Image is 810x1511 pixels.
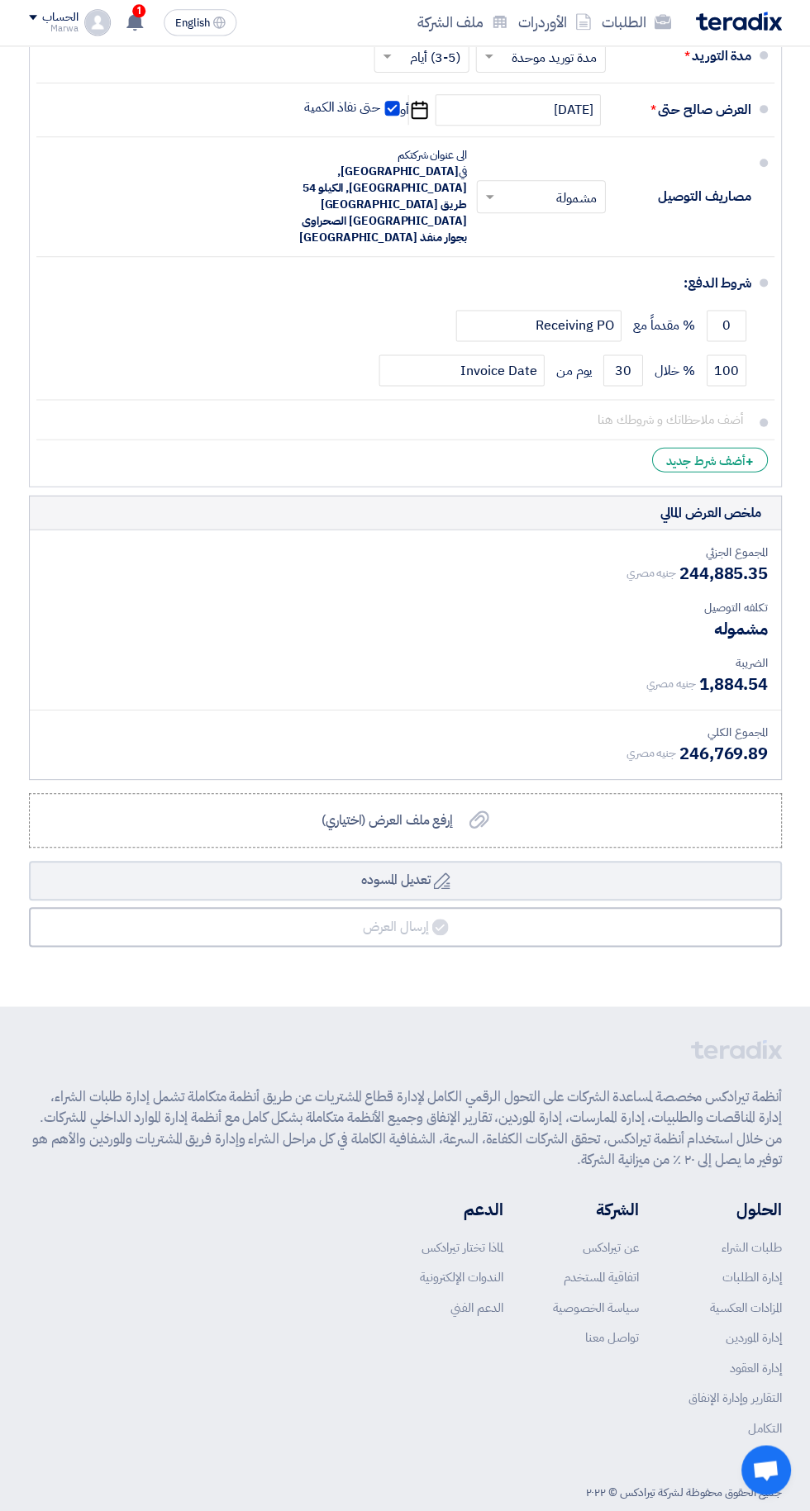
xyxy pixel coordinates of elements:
[563,1268,638,1286] a: اتفاقية المستخدم
[713,617,767,642] span: مشموله
[603,356,642,387] input: payment-term-2
[419,1268,503,1286] a: الندوات الإلكترونية
[695,13,781,32] img: Teradix logo
[725,1328,781,1347] a: إدارة الموردين
[412,4,512,43] a: ملف الشركة
[552,1197,638,1222] li: الشركة
[660,504,760,524] div: ملخص العرض المالي
[654,363,694,380] span: % خلال
[688,1389,781,1407] a: التقارير وإدارة الإنفاق
[419,1197,503,1222] li: الدعم
[585,1484,781,1501] div: جميع الحقوق محفوظة لشركة تيرادكس © ٢٠٢٢
[43,725,767,742] div: المجموع الكلي
[42,12,78,26] div: الحساب
[706,356,746,387] input: payment-term-2
[512,4,596,43] a: الأوردرات
[596,4,675,43] a: الطلبات
[688,1197,781,1222] li: الحلول
[709,1299,781,1317] a: المزادات العكسية
[435,96,600,127] input: سنة-شهر-يوم
[632,319,694,335] span: % مقدماً مع
[379,356,544,387] input: payment-term-2
[43,600,767,617] div: تكلفه التوصيل
[43,655,767,672] div: الضريبة
[43,544,767,562] div: المجموع الجزئي
[84,11,111,37] img: profile_test.png
[722,1268,781,1286] a: إدارة الطلبات
[50,405,750,436] input: أضف ملاحظاتك و شروطك هنا
[618,38,750,78] div: مدة التوريد
[29,908,781,948] button: إرسال العرض
[455,311,621,343] input: payment-term-2
[284,149,466,248] div: الى عنوان شركتكم في
[299,164,466,248] span: [GEOGRAPHIC_DATA], [GEOGRAPHIC_DATA], الكيلو 54 طريق [GEOGRAPHIC_DATA] [GEOGRAPHIC_DATA] الصحراوى...
[582,1238,638,1257] a: عن تيرادكس
[450,1299,503,1317] a: الدعم الفني
[132,6,145,19] span: 1
[29,1086,781,1171] p: أنظمة تيرادكس مخصصة لمساعدة الشركات على التحول الرقمي الكامل لإدارة قطاع المشتريات عن طريق أنظمة ...
[174,19,209,31] span: English
[618,92,750,131] div: العرض صالح حتى
[164,11,236,37] button: English
[63,265,750,305] div: شروط الدفع:
[679,562,767,587] span: 244,885.35
[399,103,408,120] span: أو
[555,363,591,380] span: يوم من
[304,101,400,117] label: حتى نفاذ الكمية
[741,1445,790,1494] div: Open chat
[29,862,781,901] button: تعديل المسوده
[322,811,453,831] span: إرفع ملف العرض (اختياري)
[679,742,767,767] span: 246,769.89
[706,311,746,343] input: payment-term-1
[626,565,675,582] span: جنيه مصري
[584,1328,638,1347] a: تواصل معنا
[745,453,753,473] span: +
[421,1238,503,1257] a: لماذا تختار تيرادكس
[747,1419,781,1437] a: التكامل
[646,676,695,693] span: جنيه مصري
[729,1359,781,1377] a: إدارة العقود
[626,745,675,763] span: جنيه مصري
[651,449,767,473] div: أضف شرط جديد
[29,26,78,35] div: Marwa
[552,1299,638,1317] a: سياسة الخصوصية
[618,178,750,218] div: مصاريف التوصيل
[698,672,767,697] span: 1,884.54
[721,1238,781,1257] a: طلبات الشراء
